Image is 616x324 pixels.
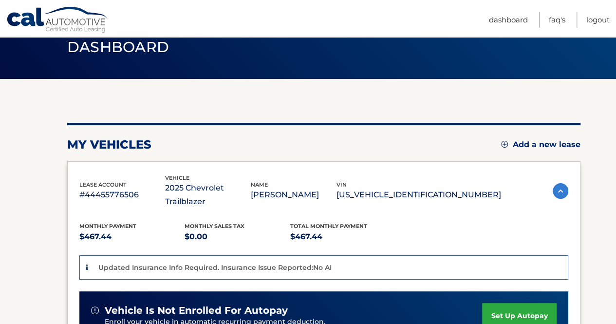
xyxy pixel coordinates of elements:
p: 2025 Chevrolet Trailblazer [165,181,251,209]
a: Dashboard [489,12,528,28]
span: Dashboard [67,38,169,56]
p: [PERSON_NAME] [251,188,336,202]
img: alert-white.svg [91,306,99,314]
span: Monthly sales Tax [185,223,244,229]
span: name [251,181,268,188]
img: add.svg [501,141,508,148]
a: FAQ's [549,12,565,28]
p: [US_VEHICLE_IDENTIFICATION_NUMBER] [336,188,501,202]
a: Cal Automotive [6,6,109,35]
span: vehicle is not enrolled for autopay [105,305,288,317]
img: accordion-active.svg [553,183,568,199]
p: #44455776506 [79,188,165,202]
span: Monthly Payment [79,223,136,229]
span: vehicle [165,174,189,181]
a: Logout [586,12,610,28]
span: vin [336,181,347,188]
p: $467.44 [79,230,185,244]
p: Updated Insurance Info Required. Insurance Issue Reported:No AI [98,263,332,272]
p: $0.00 [185,230,290,244]
span: lease account [79,181,127,188]
span: Total Monthly Payment [290,223,367,229]
a: Add a new lease [501,140,580,150]
p: $467.44 [290,230,396,244]
h2: my vehicles [67,137,151,152]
